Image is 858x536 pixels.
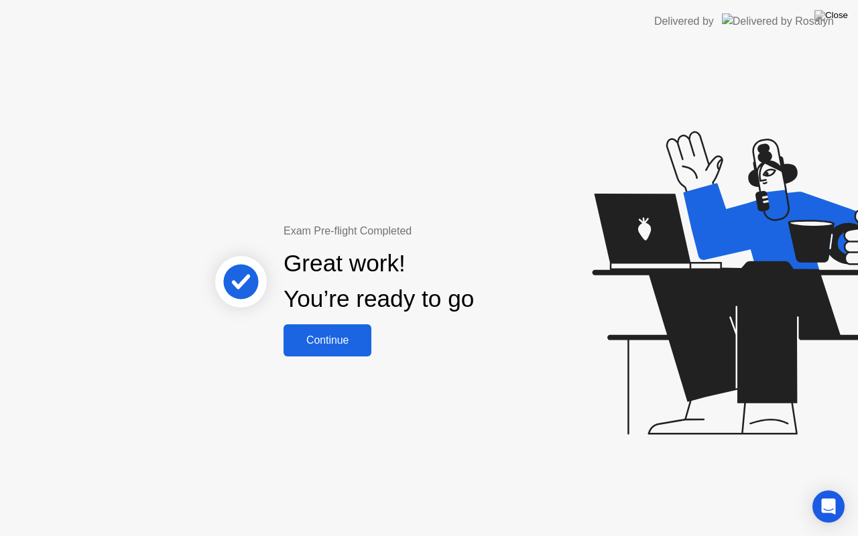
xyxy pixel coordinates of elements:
div: Delivered by [654,13,714,29]
img: Delivered by Rosalyn [722,13,834,29]
img: Close [814,10,848,21]
div: Open Intercom Messenger [812,490,845,523]
button: Continue [284,324,371,356]
div: Great work! You’re ready to go [284,246,474,317]
div: Exam Pre-flight Completed [284,223,560,239]
div: Continue [288,334,367,346]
